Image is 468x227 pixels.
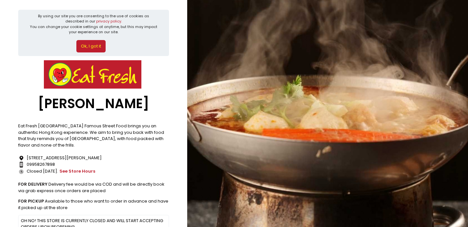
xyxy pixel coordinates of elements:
[18,155,169,161] div: [STREET_ADDRESS][PERSON_NAME]
[18,161,169,168] div: 09958267898
[59,168,96,175] button: see store hours
[18,198,169,211] div: Available to those who want to order in advance and have it picked up at the store
[18,181,169,194] div: Delivery fee would be via COD and will be directly book via grab express once orders are placed
[96,19,122,24] a: privacy policy.
[18,89,169,119] div: [PERSON_NAME]
[18,198,44,204] b: FOR PICKUP
[18,123,169,148] div: Eat Fresh [GEOGRAPHIC_DATA] Famous Street Food brings you an authentic Hong Kong experience. We a...
[18,168,169,175] div: Closed [DATE].
[76,40,106,52] button: Ok, I got it
[18,181,47,187] b: FOR DELIVERY
[29,13,158,35] div: By using our site you are consenting to the use of cookies as described in our You can change you...
[44,60,141,89] img: Eat Fresh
